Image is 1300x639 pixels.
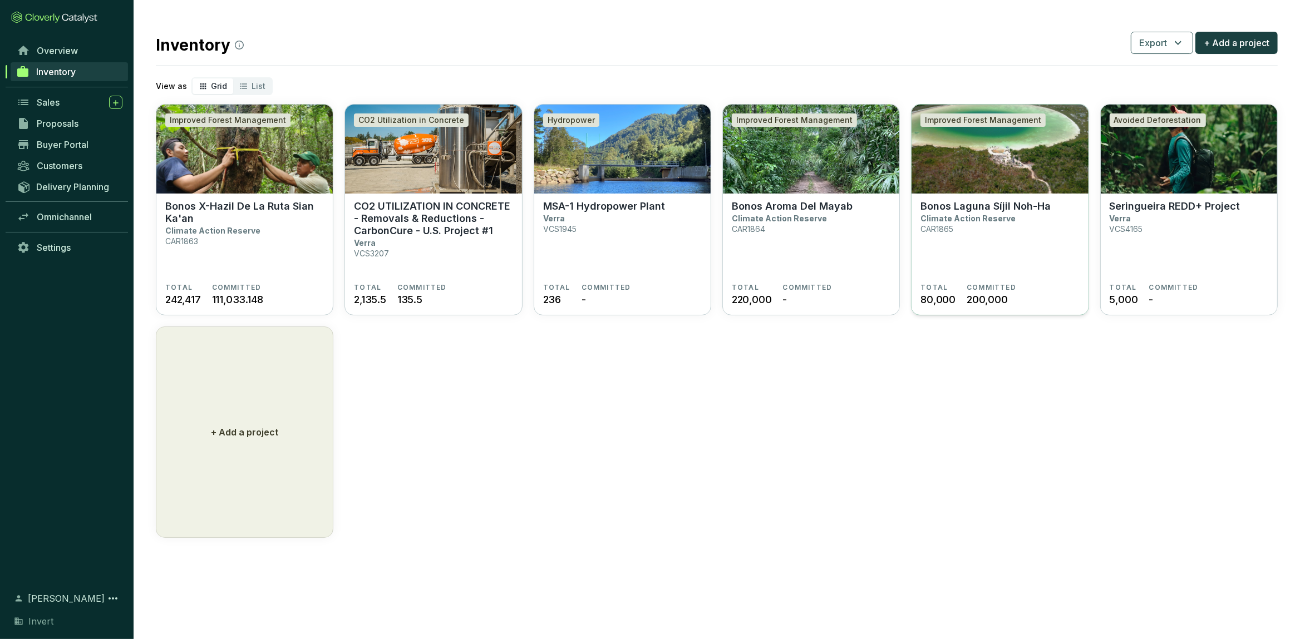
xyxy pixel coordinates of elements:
[11,177,128,196] a: Delivery Planning
[37,97,60,108] span: Sales
[11,41,128,60] a: Overview
[165,292,201,307] span: 242,417
[920,113,1046,127] div: Improved Forest Management
[28,615,53,628] span: Invert
[967,283,1016,292] span: COMMITTED
[1149,283,1199,292] span: COMMITTED
[191,77,273,95] div: segmented control
[543,200,665,212] p: MSA-1 Hydropower Plant
[156,105,333,194] img: Bonos X-Hazil De La Ruta Sian Ka'an
[722,104,900,315] a: Bonos Aroma Del MayabImproved Forest ManagementBonos Aroma Del MayabClimate Action ReserveCAR1864...
[920,214,1016,223] p: Climate Action Reserve
[1110,214,1131,223] p: Verra
[912,105,1088,194] img: Bonos Laguna Síjil Noh-Ha
[732,200,853,212] p: Bonos Aroma Del Mayab
[1110,200,1240,212] p: Seringueira REDD+ Project
[212,292,263,307] span: 111,033.148
[28,592,105,605] span: [PERSON_NAME]
[534,105,711,194] img: MSA-1 Hydropower Plant
[344,104,522,315] a: CO2 UTILIZATION IN CONCRETE - Removals & Reductions -CarbonCure - U.S. Project #1CO2 Utilization ...
[920,224,953,234] p: CAR1865
[11,207,128,226] a: Omnichannel
[252,81,265,91] span: List
[582,283,631,292] span: COMMITTED
[723,105,899,194] img: Bonos Aroma Del Mayab
[156,326,333,538] button: + Add a project
[36,66,76,77] span: Inventory
[11,156,128,175] a: Customers
[732,113,857,127] div: Improved Forest Management
[211,81,227,91] span: Grid
[156,104,333,315] a: Bonos X-Hazil De La Ruta Sian Ka'anImproved Forest ManagementBonos X-Hazil De La Ruta Sian Ka'anC...
[783,292,787,307] span: -
[1131,32,1193,54] button: Export
[967,292,1008,307] span: 200,000
[1139,36,1167,49] span: Export
[211,425,278,439] p: + Add a project
[354,283,381,292] span: TOTAL
[156,81,187,92] p: View as
[156,33,244,57] h2: Inventory
[534,104,711,315] a: MSA-1 Hydropower PlantHydropowerMSA-1 Hydropower PlantVerraVCS1945TOTAL236COMMITTED-
[1110,292,1138,307] span: 5,000
[543,214,565,223] p: Verra
[1100,104,1278,315] a: Seringueira REDD+ ProjectAvoided DeforestationSeringueira REDD+ ProjectVerraVCS4165TOTAL5,000COMM...
[354,200,513,237] p: CO2 UTILIZATION IN CONCRETE - Removals & Reductions -CarbonCure - U.S. Project #1
[37,118,78,129] span: Proposals
[732,283,759,292] span: TOTAL
[1110,224,1143,234] p: VCS4165
[920,283,948,292] span: TOTAL
[165,283,193,292] span: TOTAL
[165,113,290,127] div: Improved Forest Management
[920,292,956,307] span: 80,000
[1101,105,1277,194] img: Seringueira REDD+ Project
[397,292,422,307] span: 135.5
[732,292,772,307] span: 220,000
[345,105,521,194] img: CO2 UTILIZATION IN CONCRETE - Removals & Reductions -CarbonCure - U.S. Project #1
[911,104,1089,315] a: Bonos Laguna Síjil Noh-HaImproved Forest ManagementBonos Laguna Síjil Noh-HaClimate Action Reserv...
[354,238,376,247] p: Verra
[37,139,88,150] span: Buyer Portal
[37,242,71,253] span: Settings
[1149,292,1154,307] span: -
[165,226,260,235] p: Climate Action Reserve
[11,93,128,112] a: Sales
[37,160,82,171] span: Customers
[732,224,765,234] p: CAR1864
[11,238,128,257] a: Settings
[165,236,198,246] p: CAR1863
[783,283,833,292] span: COMMITTED
[212,283,262,292] span: COMMITTED
[354,292,386,307] span: 2,135.5
[37,45,78,56] span: Overview
[1195,32,1278,54] button: + Add a project
[732,214,827,223] p: Climate Action Reserve
[397,283,447,292] span: COMMITTED
[920,200,1051,212] p: Bonos Laguna Síjil Noh-Ha
[582,292,586,307] span: -
[36,181,109,192] span: Delivery Planning
[1110,113,1206,127] div: Avoided Deforestation
[543,283,570,292] span: TOTAL
[1110,283,1137,292] span: TOTAL
[543,113,599,127] div: Hydropower
[165,200,324,225] p: Bonos X-Hazil De La Ruta Sian Ka'an
[11,114,128,133] a: Proposals
[1204,36,1269,49] span: + Add a project
[354,113,469,127] div: CO2 Utilization in Concrete
[37,211,92,222] span: Omnichannel
[11,62,128,81] a: Inventory
[354,249,389,258] p: VCS3207
[543,224,577,234] p: VCS1945
[543,292,561,307] span: 236
[11,135,128,154] a: Buyer Portal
